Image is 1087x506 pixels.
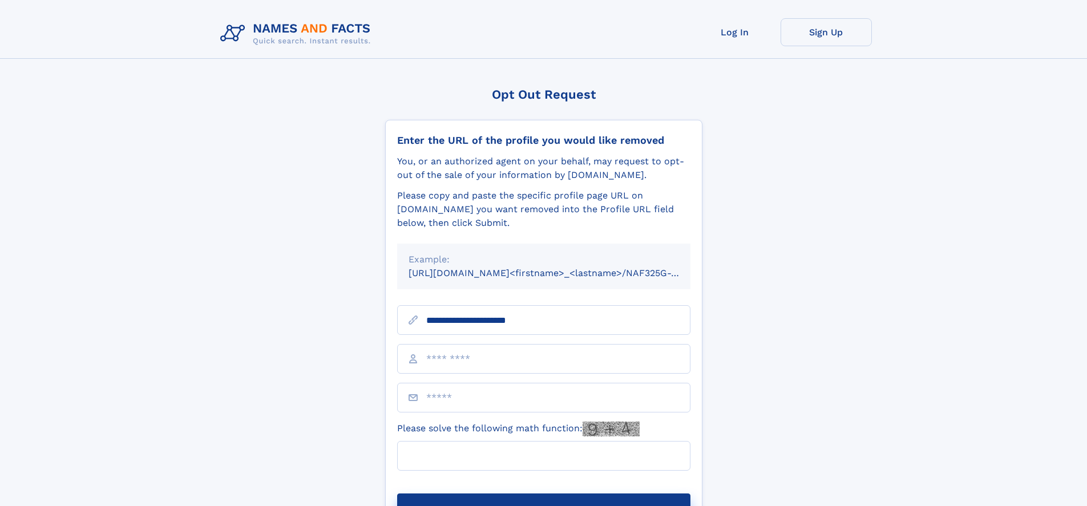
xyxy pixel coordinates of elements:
img: Logo Names and Facts [216,18,380,49]
a: Log In [689,18,781,46]
label: Please solve the following math function: [397,422,640,436]
a: Sign Up [781,18,872,46]
div: Enter the URL of the profile you would like removed [397,134,690,147]
div: Example: [409,253,679,266]
div: Please copy and paste the specific profile page URL on [DOMAIN_NAME] you want removed into the Pr... [397,189,690,230]
small: [URL][DOMAIN_NAME]<firstname>_<lastname>/NAF325G-xxxxxxxx [409,268,712,278]
div: You, or an authorized agent on your behalf, may request to opt-out of the sale of your informatio... [397,155,690,182]
div: Opt Out Request [385,87,702,102]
